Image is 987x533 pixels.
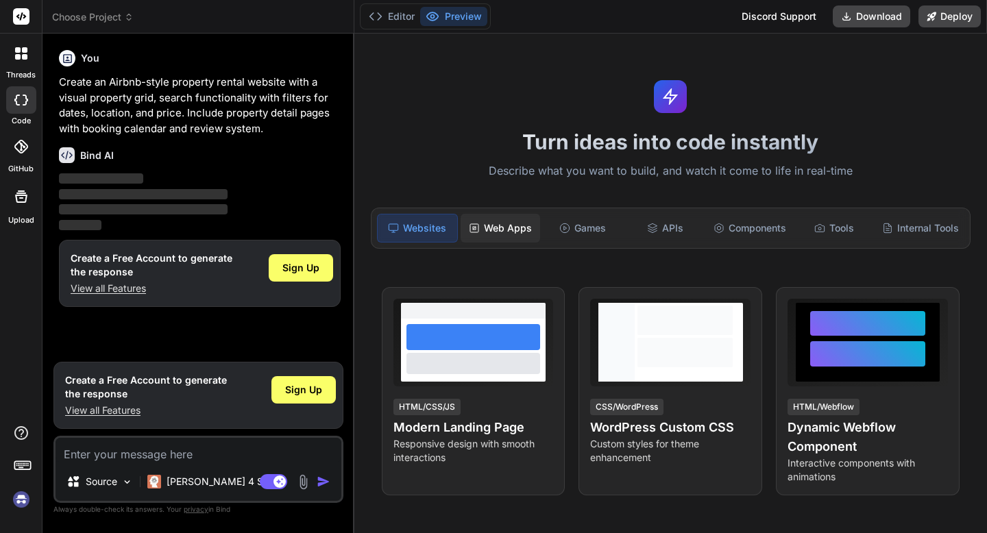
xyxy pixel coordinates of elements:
img: attachment [295,474,311,490]
p: Source [86,475,117,488]
img: signin [10,488,33,511]
button: Preview [420,7,487,26]
div: Games [543,214,622,243]
p: Responsive design with smooth interactions [393,437,554,464]
button: Download [833,5,910,27]
p: Describe what you want to build, and watch it come to life in real-time [363,162,979,180]
label: Upload [8,214,34,226]
h1: Create a Free Account to generate the response [71,251,232,279]
div: HTML/CSS/JS [393,399,461,415]
p: Interactive components with animations [788,456,948,484]
div: APIs [625,214,705,243]
p: [PERSON_NAME] 4 S.. [167,475,269,488]
span: ‌ [59,220,101,230]
label: code [12,115,31,127]
label: GitHub [8,163,34,175]
span: ‌ [59,173,143,184]
p: Always double-check its answers. Your in Bind [53,503,343,516]
h6: Bind AI [80,149,114,162]
p: Custom styles for theme enhancement [590,437,751,464]
h4: Dynamic Webflow Component [788,418,948,456]
div: Discord Support [733,5,825,27]
img: icon [317,475,330,488]
div: Internal Tools [877,214,964,243]
h6: You [81,51,99,65]
span: Choose Project [52,10,134,24]
p: View all Features [65,404,227,417]
p: Create an Airbnb-style property rental website with a visual property grid, search functionality ... [59,75,341,136]
button: Deploy [918,5,981,27]
div: Components [708,214,792,243]
button: Editor [363,7,420,26]
span: ‌ [59,204,228,214]
span: Sign Up [282,261,319,275]
span: Sign Up [285,383,322,397]
h1: Create a Free Account to generate the response [65,373,227,401]
img: Pick Models [121,476,133,488]
h1: Turn ideas into code instantly [363,129,979,154]
h4: Modern Landing Page [393,418,554,437]
label: threads [6,69,36,81]
span: ‌ [59,189,228,199]
p: View all Features [71,282,232,295]
div: HTML/Webflow [788,399,860,415]
div: CSS/WordPress [590,399,663,415]
h4: WordPress Custom CSS [590,418,751,437]
span: privacy [184,505,208,513]
img: Claude 4 Sonnet [147,475,161,488]
div: Websites [377,214,458,243]
div: Tools [794,214,874,243]
div: Web Apps [461,214,540,243]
